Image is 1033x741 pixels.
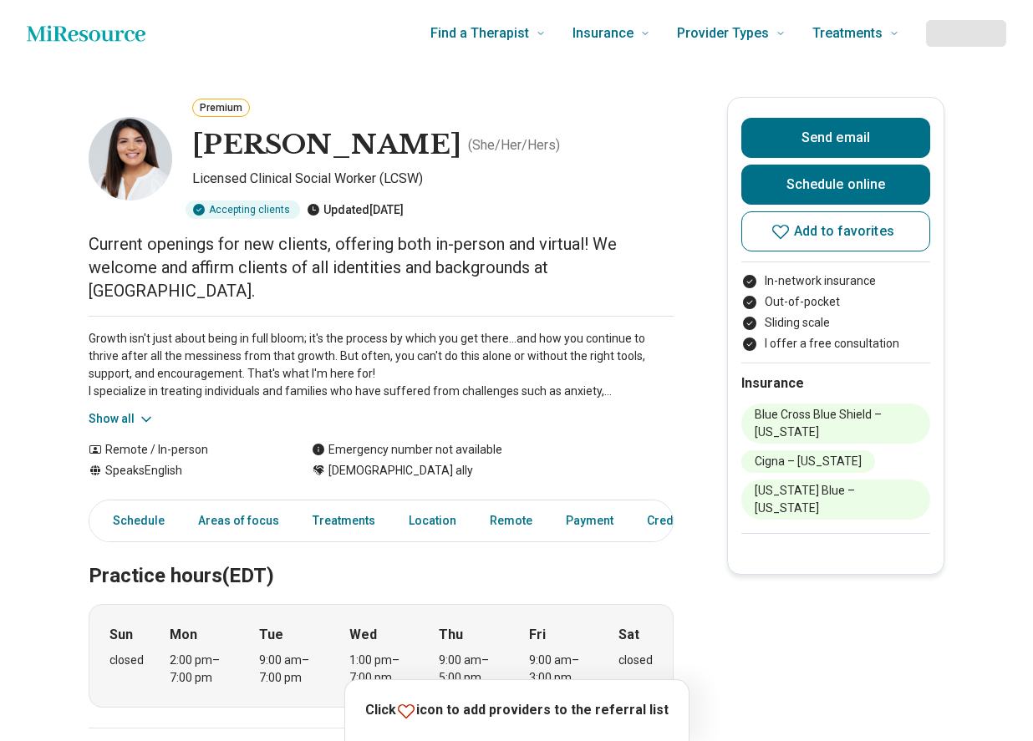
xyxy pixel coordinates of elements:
a: Areas of focus [188,504,289,538]
div: 9:00 am – 5:00 pm [439,652,503,687]
li: [US_STATE] Blue – [US_STATE] [741,480,930,520]
p: ( She/Her/Hers ) [468,135,560,155]
button: Add to favorites [741,211,930,251]
button: Show all [89,410,155,428]
p: Licensed Clinical Social Worker (LCSW) [192,169,674,194]
div: Updated [DATE] [307,200,404,219]
strong: Mon [170,625,197,645]
img: Jessica Collins, Licensed Clinical Social Worker (LCSW) [89,117,172,200]
button: Premium [192,99,250,117]
span: Find a Therapist [430,22,529,45]
li: In-network insurance [741,272,930,290]
div: 9:00 am – 3:00 pm [529,652,593,687]
h2: Practice hours (EDT) [89,522,674,591]
strong: Tue [259,625,283,645]
li: Cigna – [US_STATE] [741,450,875,473]
strong: Sun [109,625,133,645]
li: Out-of-pocket [741,293,930,311]
span: Add to favorites [794,225,894,238]
p: Growth isn't just about being in full bloom; it's the process by which you get there...and how yo... [89,330,674,400]
a: Home page [27,17,145,50]
a: Payment [556,504,623,538]
span: [DEMOGRAPHIC_DATA] ally [328,462,473,480]
div: 1:00 pm – 7:00 pm [349,652,414,687]
li: I offer a free consultation [741,335,930,353]
div: closed [109,652,144,669]
div: 9:00 am – 7:00 pm [259,652,323,687]
div: closed [618,652,653,669]
strong: Sat [618,625,639,645]
ul: Payment options [741,272,930,353]
strong: Thu [439,625,463,645]
div: Emergency number not available [312,441,502,459]
span: Insurance [572,22,634,45]
span: Provider Types [677,22,769,45]
div: Accepting clients [186,200,300,219]
a: Location [399,504,466,538]
a: Schedule online [741,165,930,205]
div: Remote / In-person [89,441,278,459]
div: When does the program meet? [89,604,674,708]
div: Speaks English [89,462,278,480]
h2: Insurance [741,373,930,393]
p: Current openings for new clients, offering both in-person and virtual! We welcome and affirm clie... [89,232,674,302]
a: Credentials [637,504,720,538]
div: 2:00 pm – 7:00 pm [170,652,234,687]
strong: Wed [349,625,377,645]
span: Treatments [812,22,883,45]
button: Send email [741,118,930,158]
a: Treatments [303,504,385,538]
a: Remote [480,504,542,538]
a: Schedule [93,504,175,538]
h1: [PERSON_NAME] [192,128,461,163]
li: Blue Cross Blue Shield – [US_STATE] [741,403,930,444]
p: Click icon to add providers to the referral list [365,700,669,721]
li: Sliding scale [741,314,930,332]
strong: Fri [529,625,546,645]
